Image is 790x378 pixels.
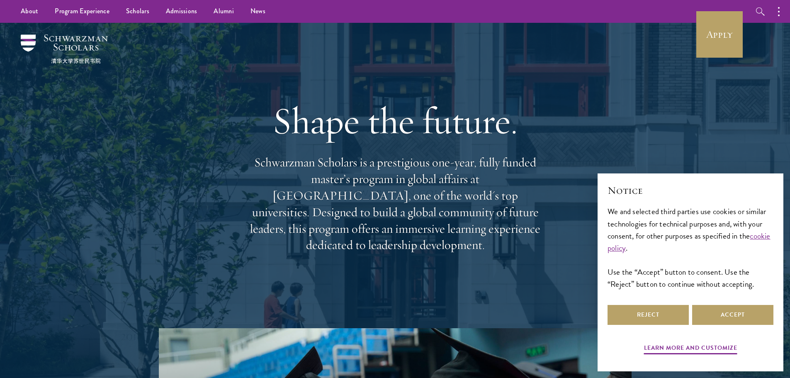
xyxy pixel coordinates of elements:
button: Accept [692,305,773,325]
a: cookie policy [608,230,771,254]
button: Learn more and customize [644,343,737,356]
div: We and selected third parties use cookies or similar technologies for technical purposes and, wit... [608,205,773,290]
img: Schwarzman Scholars [21,34,108,63]
h2: Notice [608,183,773,198]
a: Apply [696,11,743,58]
button: Reject [608,305,689,325]
p: Schwarzman Scholars is a prestigious one-year, fully funded master’s program in global affairs at... [246,154,544,254]
h1: Shape the future. [246,98,544,144]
